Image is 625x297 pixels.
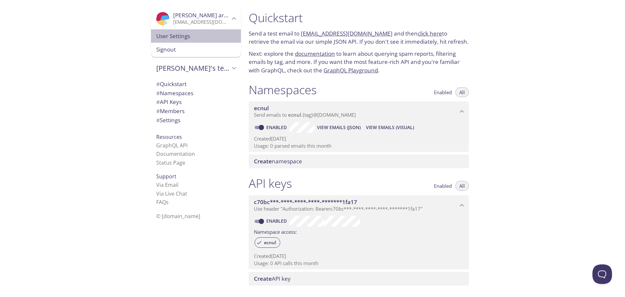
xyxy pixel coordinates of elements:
div: ecnul [255,237,280,248]
span: Create [254,275,272,282]
span: # [156,116,160,124]
a: documentation [295,50,335,57]
span: API key [254,275,291,282]
p: Next: explore the to learn about querying spam reports, filtering emails by tag, and more. If you... [249,50,469,75]
button: Enabled [430,87,456,97]
span: Quickstart [156,80,187,88]
div: Create API Key [249,272,469,286]
h1: API keys [249,176,292,191]
a: GraphQL API [156,142,187,149]
span: Signout [156,45,236,54]
a: Enabled [265,124,289,130]
a: Via Email [156,181,178,188]
button: All [455,87,469,97]
button: Enabled [430,181,456,191]
span: Namespaces [156,89,193,97]
p: Usage: 0 API calls this month [254,260,464,267]
div: Signout [151,43,241,57]
div: User Settings [151,29,241,43]
div: Create namespace [249,155,469,168]
button: All [455,181,469,191]
a: Via Live Chat [156,190,187,197]
a: Enabled [265,218,289,224]
div: Team Settings [151,116,241,125]
span: [PERSON_NAME]'s team [156,64,230,73]
span: namespace [254,157,302,165]
div: API Keys [151,97,241,107]
div: Marcelo's team [151,60,241,77]
span: Resources [156,133,182,141]
span: ecnul [260,240,280,245]
p: Usage: 0 parsed emails this month [254,142,464,149]
div: Members [151,107,241,116]
h1: Quickstart [249,10,469,25]
div: ecnul namespace [249,101,469,122]
div: Marcelo aragao [151,8,241,29]
span: # [156,107,160,115]
label: Namespace access: [254,227,297,236]
button: View Emails (Visual) [363,122,417,133]
p: Created [DATE] [254,253,464,260]
span: # [156,98,160,106]
div: Quickstart [151,80,241,89]
span: User Settings [156,32,236,40]
a: click here [418,30,442,37]
span: [PERSON_NAME] aragao [173,11,237,19]
span: # [156,89,160,97]
span: ecnul [288,111,301,118]
p: [EMAIL_ADDRESS][DOMAIN_NAME] [173,19,230,25]
a: Status Page [156,159,185,166]
span: Send emails to . {tag} @[DOMAIN_NAME] [254,111,356,118]
span: Members [156,107,185,115]
span: Create [254,157,272,165]
span: Settings [156,116,180,124]
span: API Keys [156,98,182,106]
a: FAQ [156,199,169,206]
span: View Emails (Visual) [366,124,414,131]
button: View Emails (JSON) [314,122,363,133]
span: # [156,80,160,88]
iframe: Help Scout Beacon - Open [592,264,612,284]
span: s [166,199,169,206]
a: [EMAIL_ADDRESS][DOMAIN_NAME] [301,30,393,37]
h1: Namespaces [249,82,317,97]
span: ecnul [254,104,269,112]
p: Created [DATE] [254,135,464,142]
p: Send a test email to and then to retrieve the email via our simple JSON API. If you don't see it ... [249,29,469,46]
a: GraphQL Playground [324,67,378,74]
span: © [DOMAIN_NAME] [156,213,200,220]
span: View Emails (JSON) [317,124,361,131]
span: Support [156,173,176,180]
div: Namespaces [151,89,241,98]
a: Documentation [156,150,195,157]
